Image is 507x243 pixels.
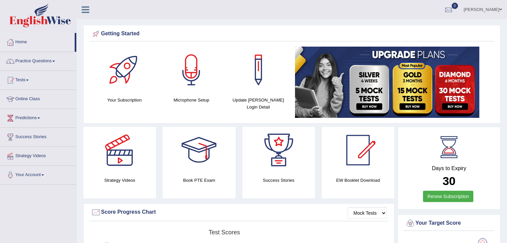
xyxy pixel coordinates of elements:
h4: Days to Expiry [405,165,493,171]
a: Predictions [0,109,76,125]
a: Strategy Videos [0,147,76,163]
a: Your Account [0,166,76,182]
img: small5.jpg [295,47,479,118]
div: Score Progress Chart [91,207,387,217]
h4: Update [PERSON_NAME] Login Detail [228,97,289,111]
tspan: Test scores [209,229,240,236]
a: Renew Subscription [423,191,473,202]
h4: Strategy Videos [83,177,156,184]
a: Online Class [0,90,76,107]
h4: Success Stories [242,177,315,184]
b: 30 [443,174,456,187]
h4: EW Booklet Download [322,177,394,184]
span: 0 [452,3,458,9]
a: Practice Questions [0,52,76,69]
h4: Microphone Setup [161,97,222,104]
a: Success Stories [0,128,76,144]
div: Getting Started [91,29,493,39]
h4: Book PTE Exam [163,177,235,184]
div: Your Target Score [405,218,493,228]
h4: Your Subscription [94,97,155,104]
a: Home [0,33,75,50]
a: Tests [0,71,76,88]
